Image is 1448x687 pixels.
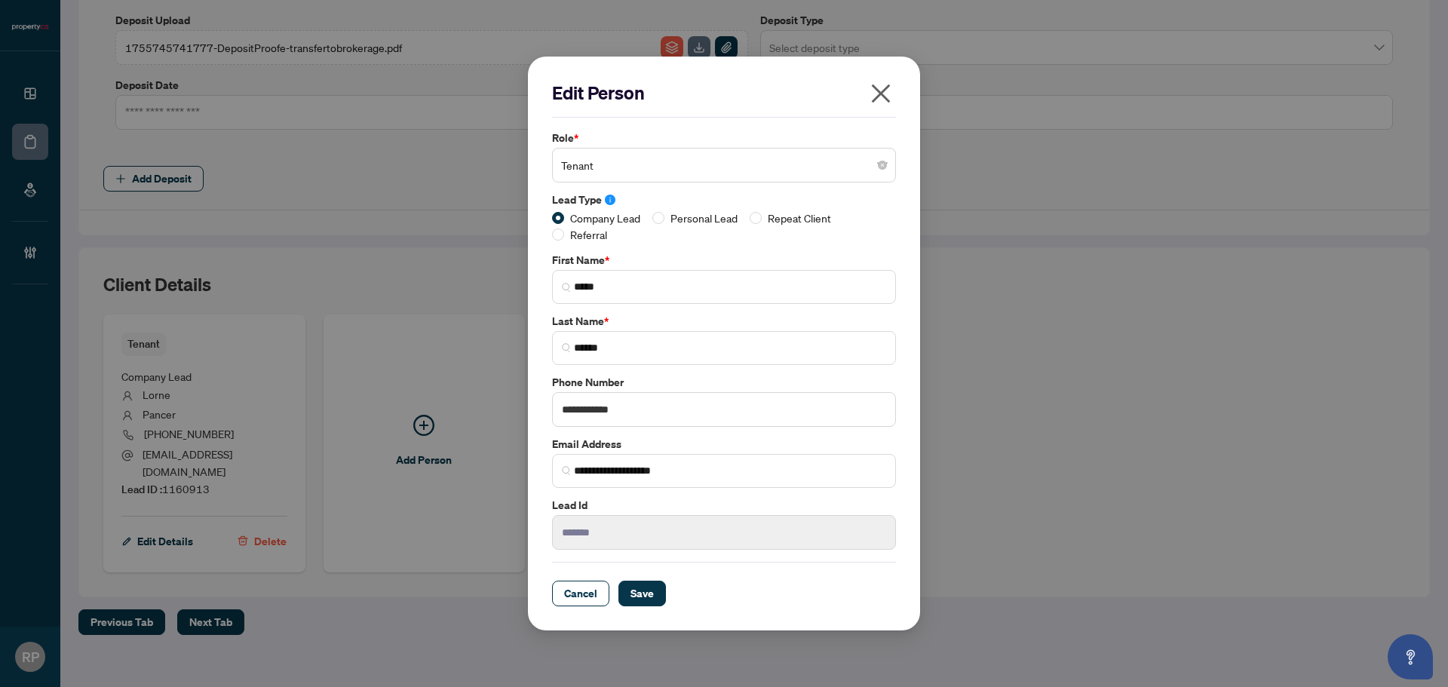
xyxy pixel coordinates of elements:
[552,192,896,208] label: Lead Type
[618,581,666,606] button: Save
[664,210,744,226] span: Personal Lead
[562,466,571,475] img: search_icon
[552,581,609,606] button: Cancel
[564,581,597,606] span: Cancel
[878,161,887,170] span: close-circle
[562,343,571,352] img: search_icon
[762,210,837,226] span: Repeat Client
[564,226,613,243] span: Referral
[1388,634,1433,679] button: Open asap
[605,195,615,205] span: info-circle
[552,130,896,146] label: Role
[564,210,646,226] span: Company Lead
[561,151,887,179] span: Tenant
[552,313,896,330] label: Last Name
[552,497,896,514] label: Lead Id
[552,436,896,452] label: Email Address
[552,252,896,268] label: First Name
[552,81,896,105] h2: Edit Person
[552,374,896,391] label: Phone Number
[630,581,654,606] span: Save
[562,283,571,292] img: search_icon
[869,81,893,106] span: close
